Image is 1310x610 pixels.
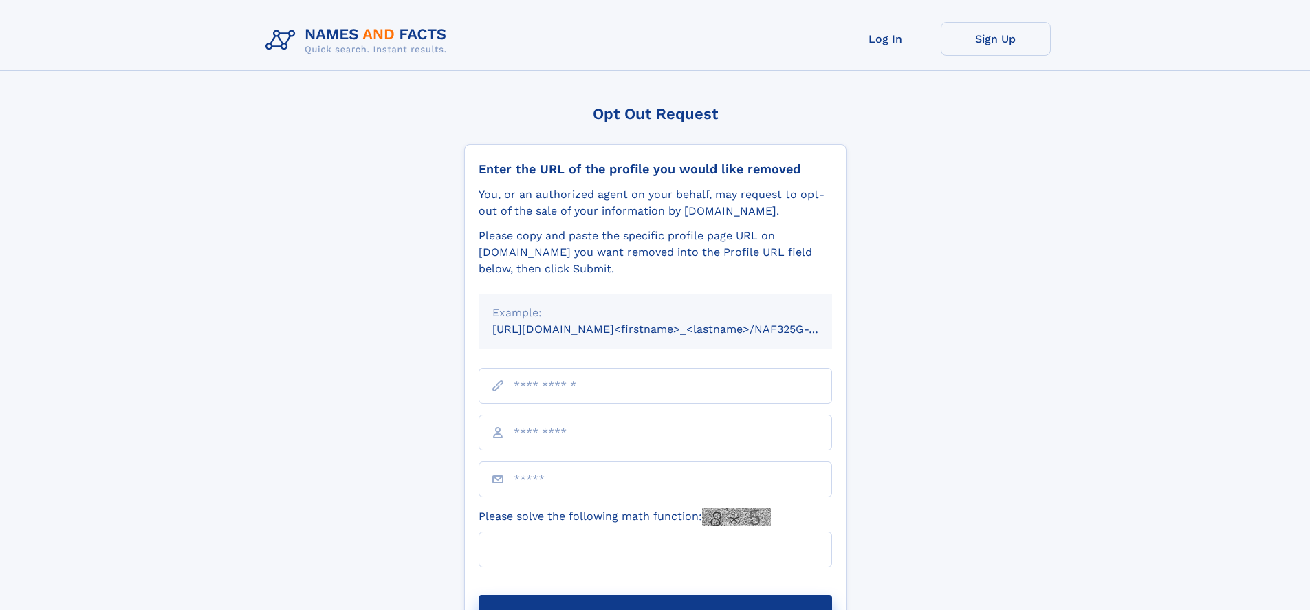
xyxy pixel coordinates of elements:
[479,508,771,526] label: Please solve the following math function:
[464,105,847,122] div: Opt Out Request
[492,305,818,321] div: Example:
[492,323,858,336] small: [URL][DOMAIN_NAME]<firstname>_<lastname>/NAF325G-xxxxxxxx
[479,162,832,177] div: Enter the URL of the profile you would like removed
[941,22,1051,56] a: Sign Up
[479,186,832,219] div: You, or an authorized agent on your behalf, may request to opt-out of the sale of your informatio...
[260,22,458,59] img: Logo Names and Facts
[479,228,832,277] div: Please copy and paste the specific profile page URL on [DOMAIN_NAME] you want removed into the Pr...
[831,22,941,56] a: Log In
